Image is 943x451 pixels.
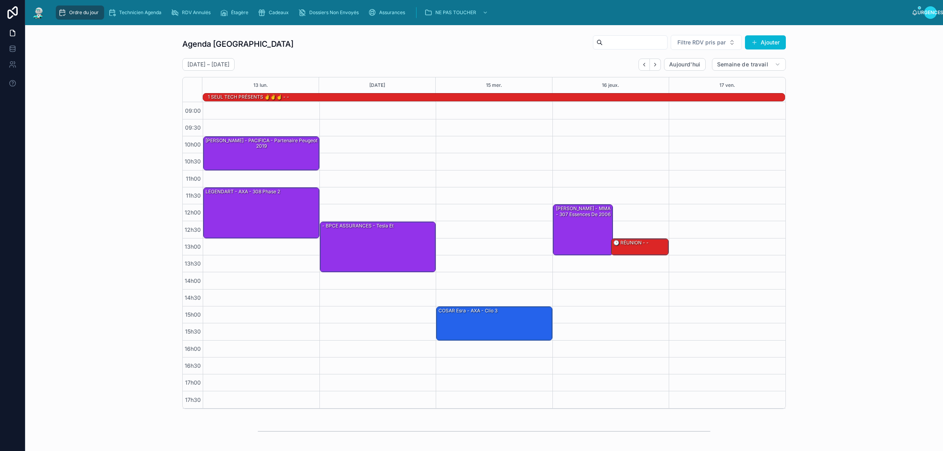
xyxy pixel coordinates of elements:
button: Ajouter [745,35,786,49]
font: NE PAS TOUCHER [435,9,476,15]
button: 16 jeux. [602,77,619,93]
font: 14h30 [185,294,201,301]
button: Suivant [650,59,661,71]
font: 10h00 [185,141,201,148]
font: 10h30 [185,158,201,165]
font: Étagère [231,9,248,15]
font: Aujourd'hui [669,61,701,68]
font: [DATE] – [DATE] [187,61,229,68]
font: [DATE] [369,82,385,88]
font: 12h30 [185,226,201,233]
button: 13 lun. [253,77,268,93]
div: [PERSON_NAME] - PACIFICA - Partenaire Peugeot 2019 [204,137,319,170]
font: 11h30 [186,192,201,199]
font: 13h00 [185,243,201,250]
font: RDV Annulés [182,9,211,15]
font: 17h00 [185,379,201,386]
font: COSAR Esra - AXA - Clio 3 [438,308,497,313]
a: Dossiers Non Envoyés [296,5,364,20]
font: Semaine de travail [717,61,768,68]
button: 15 mer. [486,77,502,93]
div: COSAR Esra - AXA - Clio 3 [437,307,552,340]
font: [PERSON_NAME] - MMA - 307 essences de 2006 [556,205,611,217]
a: Assurances [366,5,411,20]
button: Aujourd'hui [664,58,706,71]
button: [DATE] [369,77,385,93]
font: 15 mer. [486,82,502,88]
font: 15h00 [185,311,201,318]
font: 17 ven. [719,82,735,88]
a: Ordre du jour [56,5,104,20]
font: 12h00 [185,209,201,216]
font: Ordre du jour [69,9,99,15]
font: Technicien Agenda [119,9,161,15]
font: Filtre RDV pris par [677,39,726,46]
font: 1 SEUL TECH PRÉSENTS ✌️✌️☝️ - - [208,94,289,100]
div: contenu déroulant [52,4,912,21]
font: LEGENDART - AXA - 308 phase 2 [205,189,280,194]
font: 11h00 [186,175,201,182]
button: Retour [638,59,650,71]
font: 13 lun. [253,82,268,88]
div: [PERSON_NAME] - MMA - 307 essences de 2006 [553,205,613,255]
font: 15h30 [185,328,201,335]
font: 16h30 [185,362,201,369]
font: 16h00 [185,345,201,352]
font: Dossiers Non Envoyés [309,9,359,15]
div: LEGENDART - AXA - 308 phase 2 [204,188,319,238]
font: 09:00 [185,107,201,114]
font: 🕒 RÉUNION - - [613,240,649,246]
font: - BPCE ASSURANCES - Tesla et [322,223,394,229]
font: Ajouter [761,39,780,46]
div: 1 SEUL TECH PRÉSENTS ✌️✌️☝️ - - [207,93,290,101]
font: Cadeaux [269,9,289,15]
a: Cadeaux [255,5,294,20]
a: Technicien Agenda [106,5,167,20]
a: Étagère [218,5,254,20]
font: [PERSON_NAME] - PACIFICA - Partenaire Peugeot 2019 [205,137,317,149]
a: NE PAS TOUCHER [422,5,492,20]
a: RDV Annulés [169,5,216,20]
font: 09:30 [185,124,201,131]
font: 16 jeux. [602,82,619,88]
img: Logo de l'application [31,6,46,19]
div: - BPCE ASSURANCES - Tesla et [320,222,436,272]
font: 13h30 [185,260,201,267]
font: 17h30 [185,396,201,403]
font: 14h00 [185,277,201,284]
font: Agenda [GEOGRAPHIC_DATA] [182,39,294,49]
button: Bouton de sélection [671,35,742,50]
font: Assurances [379,9,405,15]
div: 🕒 RÉUNION - - [611,239,669,255]
button: 17 ven. [719,77,735,93]
button: Semaine de travail [712,58,786,71]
